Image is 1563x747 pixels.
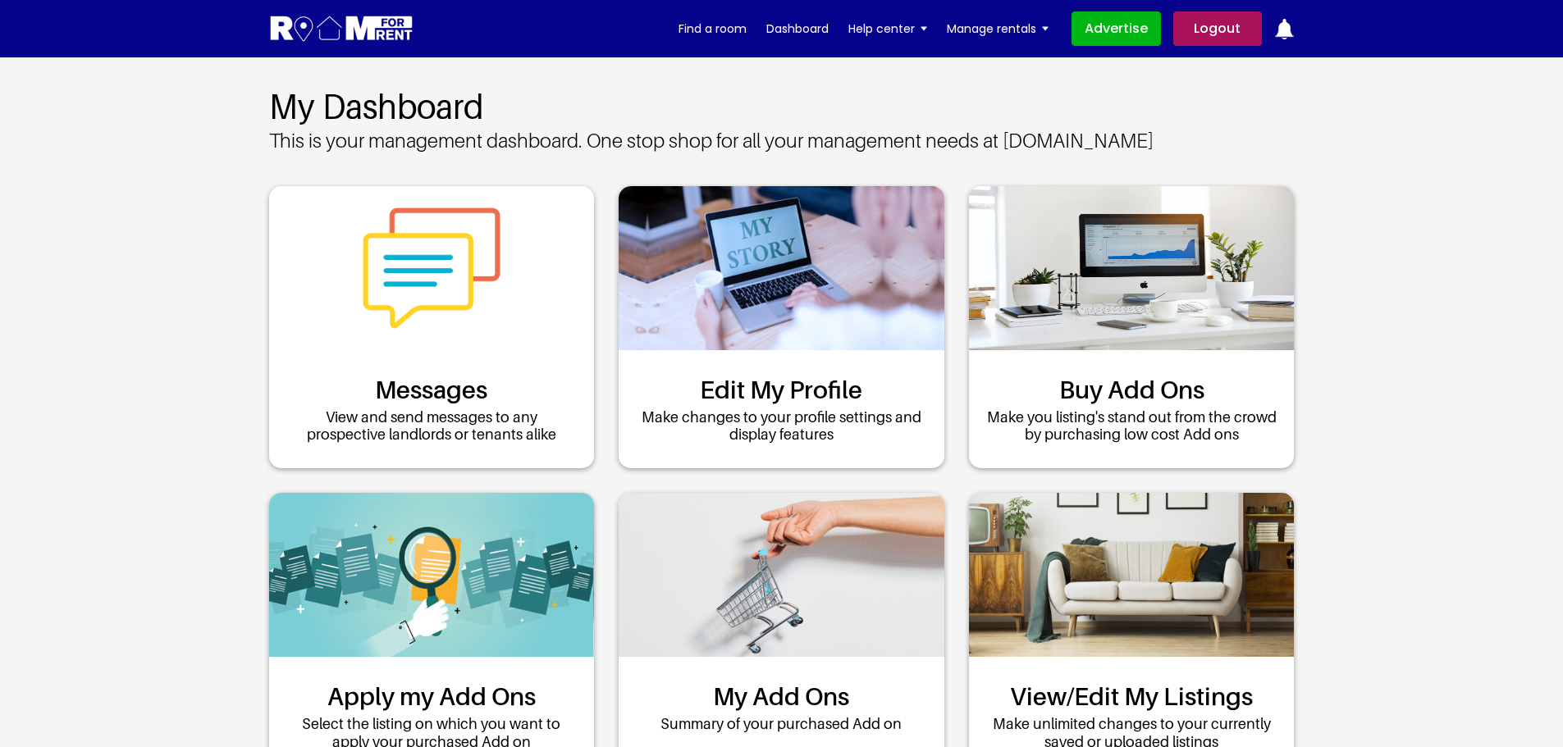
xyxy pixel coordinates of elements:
[848,16,927,41] a: Help center
[713,681,849,711] a: My Add Ons
[1173,11,1262,46] a: Logout
[700,375,862,404] a: Edit My Profile
[1274,19,1295,39] img: ic-notification
[269,130,1295,153] p: This is your management dashboard. One stop shop for all your management needs at [DOMAIN_NAME]
[1010,681,1253,711] a: View/Edit My Listings
[327,681,536,711] a: Apply my Add Ons
[1059,375,1204,404] a: Buy Add Ons
[679,16,747,41] a: Find a room
[947,16,1049,41] a: Manage rentals
[766,16,829,41] a: Dashboard
[375,375,487,404] a: Messages
[269,14,414,44] img: Logo for Room for Rent, featuring a welcoming design with a house icon and modern typography
[1072,11,1161,46] a: Advertise
[269,86,1295,125] h2: My Dashboard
